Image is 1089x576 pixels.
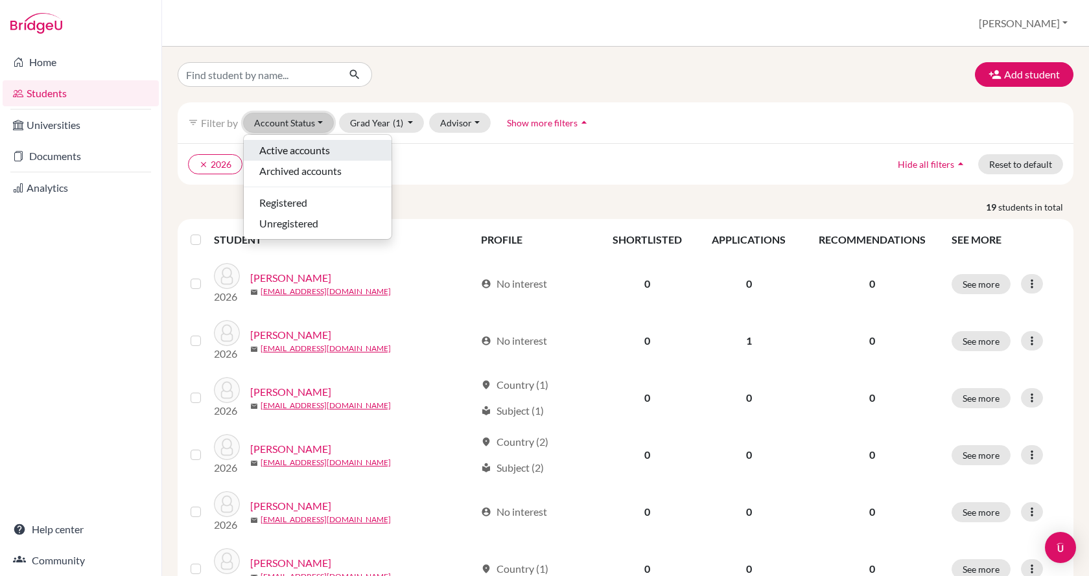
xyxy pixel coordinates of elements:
[259,143,330,158] span: Active accounts
[261,457,391,468] a: [EMAIL_ADDRESS][DOMAIN_NAME]
[259,195,307,211] span: Registered
[481,333,547,349] div: No interest
[809,447,936,463] p: 0
[214,289,240,305] p: 2026
[481,460,544,476] div: Subject (2)
[250,327,331,343] a: [PERSON_NAME]
[697,483,801,540] td: 0
[978,154,1063,174] button: Reset to default
[952,445,1011,465] button: See more
[481,463,491,473] span: local_library
[243,134,392,240] div: Account Status
[339,113,425,133] button: Grad Year(1)
[250,441,331,457] a: [PERSON_NAME]
[481,434,548,450] div: Country (2)
[481,406,491,416] span: local_library
[3,547,159,573] a: Community
[214,346,240,362] p: 2026
[244,140,392,161] button: Active accounts
[393,117,403,128] span: (1)
[952,274,1011,294] button: See more
[944,224,1068,255] th: SEE MORE
[481,279,491,289] span: account_circle
[259,216,318,231] span: Unregistered
[598,426,697,483] td: 0
[598,369,697,426] td: 0
[898,159,954,170] span: Hide all filters
[250,402,258,410] span: mail
[481,336,491,346] span: account_circle
[481,437,491,447] span: location_on
[188,117,198,128] i: filter_list
[199,160,208,169] i: clear
[214,377,240,403] img: Cepeda, Juan
[809,390,936,406] p: 0
[243,113,334,133] button: Account Status
[214,224,473,255] th: STUDENT
[3,49,159,75] a: Home
[214,517,240,533] p: 2026
[3,516,159,542] a: Help center
[598,312,697,369] td: 0
[481,564,491,574] span: location_on
[954,157,967,170] i: arrow_drop_up
[481,507,491,517] span: account_circle
[697,369,801,426] td: 0
[3,80,159,106] a: Students
[952,388,1011,408] button: See more
[986,200,998,214] strong: 19
[481,403,544,419] div: Subject (1)
[973,11,1073,36] button: [PERSON_NAME]
[952,502,1011,522] button: See more
[429,113,491,133] button: Advisor
[473,224,598,255] th: PROFILE
[809,333,936,349] p: 0
[887,154,978,174] button: Hide all filtersarrow_drop_up
[598,483,697,540] td: 0
[250,459,258,467] span: mail
[598,224,697,255] th: SHORTLISTED
[250,270,331,286] a: [PERSON_NAME]
[3,175,159,201] a: Analytics
[250,345,258,353] span: mail
[214,460,240,476] p: 2026
[496,113,602,133] button: Show more filtersarrow_drop_up
[250,555,331,571] a: [PERSON_NAME]
[201,117,238,129] span: Filter by
[10,13,62,34] img: Bridge-U
[261,286,391,297] a: [EMAIL_ADDRESS][DOMAIN_NAME]
[214,434,240,460] img: Chow, Whitney
[578,116,591,129] i: arrow_drop_up
[261,514,391,525] a: [EMAIL_ADDRESS][DOMAIN_NAME]
[188,154,242,174] button: clear2026
[3,143,159,169] a: Documents
[261,343,391,354] a: [EMAIL_ADDRESS][DOMAIN_NAME]
[998,200,1073,214] span: students in total
[214,403,240,419] p: 2026
[3,112,159,138] a: Universities
[244,192,392,213] button: Registered
[697,426,801,483] td: 0
[244,161,392,181] button: Archived accounts
[244,213,392,234] button: Unregistered
[1045,532,1076,563] div: Open Intercom Messenger
[697,312,801,369] td: 1
[507,117,578,128] span: Show more filters
[809,276,936,292] p: 0
[481,276,547,292] div: No interest
[250,498,331,514] a: [PERSON_NAME]
[250,516,258,524] span: mail
[250,384,331,400] a: [PERSON_NAME]
[250,288,258,296] span: mail
[214,320,240,346] img: Carrero, Camila
[178,62,338,87] input: Find student by name...
[481,504,547,520] div: No interest
[952,331,1011,351] button: See more
[214,491,240,517] img: Dieguez, Alejandra
[809,504,936,520] p: 0
[259,163,342,179] span: Archived accounts
[801,224,944,255] th: RECOMMENDATIONS
[975,62,1073,87] button: Add student
[697,224,801,255] th: APPLICATIONS
[598,255,697,312] td: 0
